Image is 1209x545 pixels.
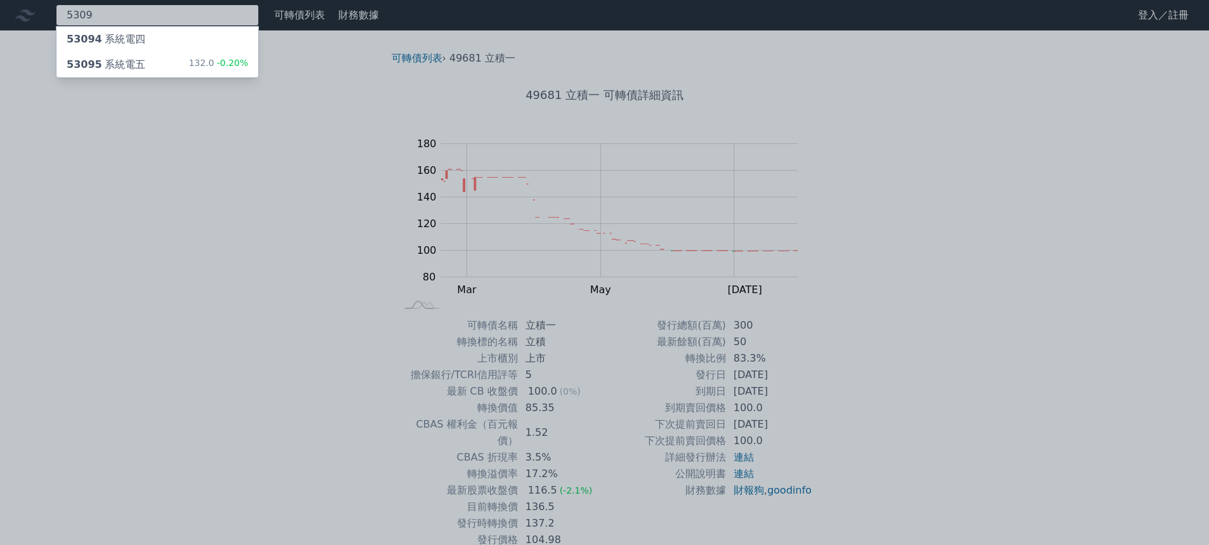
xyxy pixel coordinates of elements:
[67,33,102,45] span: 53094
[1146,484,1209,545] div: 聊天小工具
[67,32,145,47] div: 系統電四
[56,52,258,77] a: 53095系統電五 132.0-0.20%
[214,58,248,68] span: -0.20%
[67,57,145,72] div: 系統電五
[56,27,258,52] a: 53094系統電四
[1146,484,1209,545] iframe: Chat Widget
[67,58,102,70] span: 53095
[188,57,248,72] div: 132.0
